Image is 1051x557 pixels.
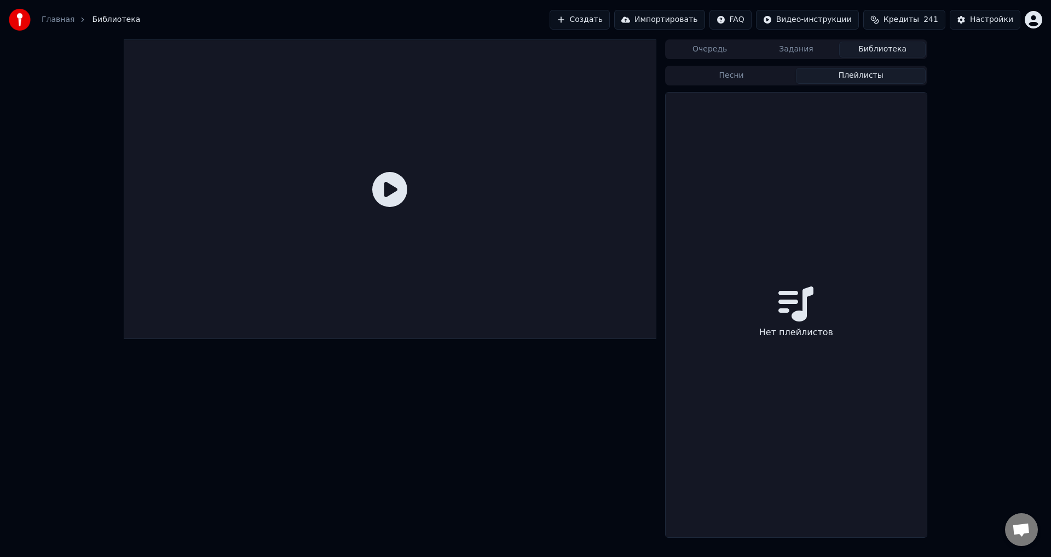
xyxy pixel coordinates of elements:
[950,10,1020,30] button: Настройки
[667,42,753,58] button: Очередь
[753,42,840,58] button: Задания
[667,68,796,84] button: Песни
[755,321,838,343] div: Нет плейлистов
[614,10,705,30] button: Импортировать
[839,42,926,58] button: Библиотека
[42,14,74,25] a: Главная
[42,14,140,25] nav: breadcrumb
[92,14,140,25] span: Библиотека
[970,14,1013,25] div: Настройки
[863,10,945,30] button: Кредиты241
[550,10,610,30] button: Создать
[796,68,926,84] button: Плейлисты
[923,14,938,25] span: 241
[883,14,919,25] span: Кредиты
[9,9,31,31] img: youka
[756,10,859,30] button: Видео-инструкции
[1005,513,1038,546] a: Открытый чат
[709,10,752,30] button: FAQ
